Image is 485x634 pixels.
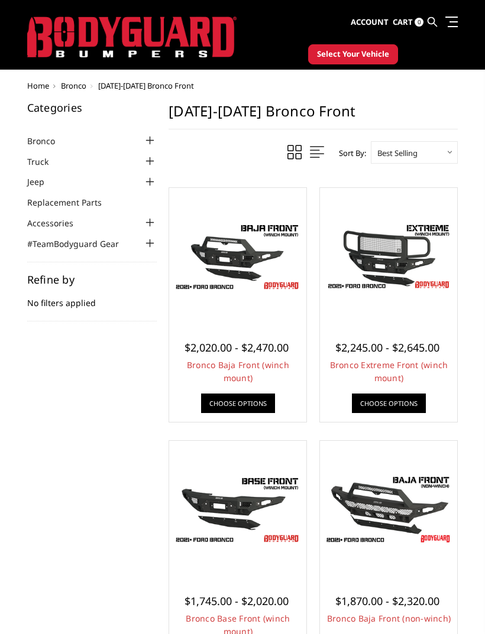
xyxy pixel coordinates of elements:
button: Select Your Vehicle [308,44,398,64]
a: Bronco Baja Front (non-winch) [327,613,451,624]
a: Bronco Baja Front (winch mount) [187,359,289,383]
h1: [DATE]-[DATE] Bronco Front [169,102,458,129]
div: No filters applied [27,274,157,321]
a: Bronco Extreme Front (winch mount) [330,359,448,383]
span: $2,020.00 - $2,470.00 [185,340,289,355]
img: Bronco Baja Front (non-winch) [323,473,454,547]
span: Cart [393,17,413,27]
img: Bronco Extreme Front (winch mount) [323,220,454,294]
a: Bronco Extreme Front (winch mount) Bronco Extreme Front (winch mount) [323,191,454,322]
img: BODYGUARD BUMPERS [27,17,237,58]
a: Truck [27,155,63,168]
a: Replacement Parts [27,196,117,209]
span: 0 [415,18,423,27]
a: Jeep [27,175,59,188]
a: Account [351,6,389,38]
span: $1,870.00 - $2,320.00 [335,594,439,608]
a: Accessories [27,217,88,229]
a: Bodyguard Ford Bronco Bronco Baja Front (winch mount) [172,191,303,322]
a: Cart 0 [393,6,423,38]
span: [DATE]-[DATE] Bronco Front [98,80,194,91]
img: Bodyguard Ford Bronco [172,220,303,294]
a: Bronco [61,80,86,91]
h5: Categories [27,102,157,113]
a: Bronco [27,135,70,147]
span: Select Your Vehicle [317,48,389,60]
img: Freedom Series - Bronco Base Front Bumper [172,473,303,547]
h5: Refine by [27,274,157,285]
a: Choose Options [352,394,426,413]
span: $1,745.00 - $2,020.00 [185,594,289,608]
label: Sort By: [332,144,366,162]
a: Freedom Series - Bronco Base Front Bumper Bronco Base Front (winch mount) [172,444,303,575]
a: Bronco Baja Front (non-winch) Bronco Baja Front (non-winch) [323,444,454,575]
span: $2,245.00 - $2,645.00 [335,340,439,355]
span: Account [351,17,389,27]
a: Choose Options [201,394,275,413]
a: Home [27,80,49,91]
a: #TeamBodyguard Gear [27,238,134,250]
